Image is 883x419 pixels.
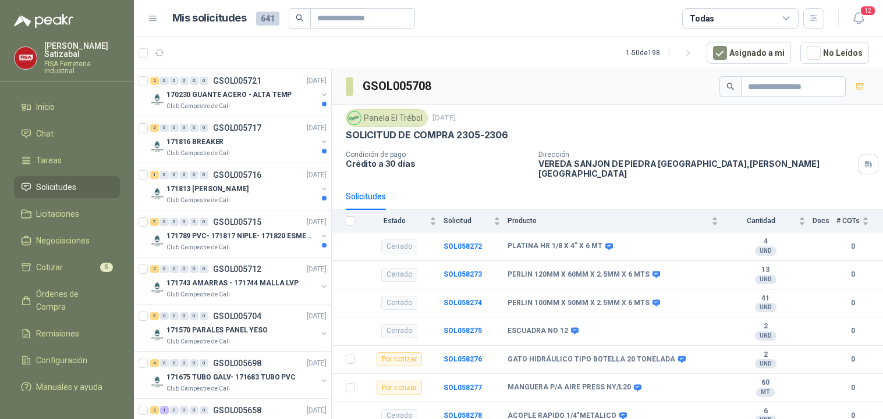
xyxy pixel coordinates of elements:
[14,123,120,145] a: Chat
[213,171,261,179] p: GSOL005716
[725,294,806,303] b: 41
[200,124,208,132] div: 0
[150,309,329,346] a: 5 0 0 0 0 0 GSOL005704[DATE] Company Logo171570 PARALES PANEL YESOClub Campestre de Cali
[190,265,198,273] div: 0
[36,288,109,313] span: Órdenes de Compra
[160,77,169,85] div: 0
[150,406,159,414] div: 2
[444,299,482,307] a: SOL058274
[170,359,179,367] div: 0
[800,42,869,64] button: No Leídos
[362,210,444,232] th: Estado
[508,355,675,364] b: GATO HIDRÁULICO TIPO BOTELLA 20 TONELADA
[160,171,169,179] div: 0
[36,181,76,194] span: Solicitudes
[150,215,329,252] a: 7 0 0 0 0 0 GSOL005715[DATE] Company Logo171789 PVC- 171817 NIPLE- 171820 ESMERILClub Campestre d...
[160,312,169,320] div: 0
[432,113,456,124] p: [DATE]
[755,331,776,341] div: UND
[150,124,159,132] div: 2
[150,262,329,299] a: 2 0 0 0 0 0 GSOL005712[DATE] Company Logo171743 AMARRAS - 171744 MALLA LVPClub Campestre de Cali
[346,190,386,203] div: Solicitudes
[190,171,198,179] div: 0
[14,96,120,118] a: Inicio
[36,207,79,220] span: Licitaciones
[307,123,327,134] p: [DATE]
[836,210,883,232] th: # COTs
[200,406,208,414] div: 0
[626,44,697,62] div: 1 - 50 de 198
[36,101,55,113] span: Inicio
[848,8,869,29] button: 12
[150,171,159,179] div: 1
[444,217,491,225] span: Solicitud
[725,407,806,416] b: 6
[725,266,806,275] b: 13
[14,176,120,198] a: Solicitudes
[346,151,529,159] p: Condición de pago
[346,129,508,141] p: SOLICITUD DE COMPRA 2305-2306
[755,246,776,256] div: UND
[707,42,791,64] button: Asignado a mi
[180,406,189,414] div: 0
[860,5,876,16] span: 12
[200,312,208,320] div: 0
[44,42,120,58] p: [PERSON_NAME] Satizabal
[180,218,189,226] div: 0
[508,210,725,232] th: Producto
[307,311,327,322] p: [DATE]
[200,171,208,179] div: 0
[444,355,482,363] b: SOL058276
[180,77,189,85] div: 0
[14,203,120,225] a: Licitaciones
[150,234,164,248] img: Company Logo
[166,102,230,111] p: Club Campestre de Cali
[726,83,735,91] span: search
[170,406,179,414] div: 0
[166,337,230,346] p: Club Campestre de Cali
[755,275,776,284] div: UND
[307,358,327,369] p: [DATE]
[170,124,179,132] div: 0
[444,384,482,392] a: SOL058277
[14,256,120,278] a: Cotizar5
[180,171,189,179] div: 0
[190,124,198,132] div: 0
[538,151,854,159] p: Dirección
[377,381,422,395] div: Por cotizar
[836,382,869,393] b: 0
[166,196,230,205] p: Club Campestre de Cali
[180,312,189,320] div: 0
[170,265,179,273] div: 0
[150,74,329,111] a: 2 0 0 0 0 0 GSOL005721[DATE] Company Logo170230 GUANTE ACERO - ALTA TEMPClub Campestre de Cali
[690,12,714,25] div: Todas
[213,406,261,414] p: GSOL005658
[150,168,329,205] a: 1 0 0 0 0 0 GSOL005716[DATE] Company Logo171813 [PERSON_NAME]Club Campestre de Cali
[444,270,482,278] a: SOL058273
[836,298,869,309] b: 0
[444,242,482,250] a: SOL058272
[836,354,869,365] b: 0
[444,327,482,335] b: SOL058275
[508,383,631,392] b: MANGUERA P/A AIRE PRESS NY/L20
[166,372,296,383] p: 171675 TUBO GALV- 171683 TUBO PVC
[836,217,860,225] span: # COTs
[180,265,189,273] div: 0
[36,354,87,367] span: Configuración
[836,241,869,252] b: 0
[346,109,428,127] div: Panela El Trébol
[170,171,179,179] div: 0
[200,218,208,226] div: 0
[36,127,54,140] span: Chat
[170,218,179,226] div: 0
[150,312,159,320] div: 5
[14,230,120,252] a: Negociaciones
[213,312,261,320] p: GSOL005704
[190,218,198,226] div: 0
[307,405,327,416] p: [DATE]
[36,381,102,393] span: Manuales y ayuda
[307,76,327,87] p: [DATE]
[14,283,120,318] a: Órdenes de Compra
[725,350,806,360] b: 2
[14,376,120,398] a: Manuales y ayuda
